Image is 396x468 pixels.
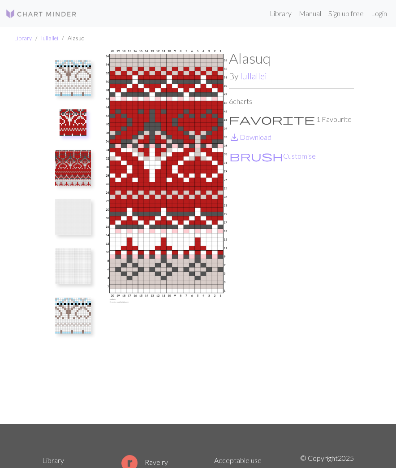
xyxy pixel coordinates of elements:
[229,131,240,143] span: save_alt
[55,150,91,186] img: Loulu
[229,96,354,107] p: 6 charts
[295,4,325,22] a: Manual
[229,71,354,81] h2: By
[229,150,316,162] button: CustomiseCustomise
[229,114,315,125] i: Favourite
[266,4,295,22] a: Library
[42,456,64,464] a: Library
[240,71,267,81] a: lullallei
[121,458,168,466] a: Ravelry
[325,4,367,22] a: Sign up free
[229,151,283,161] i: Customise
[41,35,58,42] a: lullallei
[229,114,354,125] p: 1 Favourite
[55,248,91,284] img: Alasuq uusi
[229,113,315,126] span: favorite
[58,34,85,43] li: Alasuq
[229,133,271,141] a: DownloadDownload
[14,35,32,42] a: Library
[229,150,283,162] span: brush
[214,456,262,464] a: Acceptable use
[229,50,354,67] h1: Alasuq
[60,109,86,136] img: Joulu
[229,132,240,143] i: Download
[104,50,229,424] img: Joulu
[55,60,91,96] img: Alasuq
[55,298,91,334] img: Alasuq 2025
[5,9,77,19] img: Logo
[55,199,91,235] img: Loulu ohut
[367,4,391,22] a: Login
